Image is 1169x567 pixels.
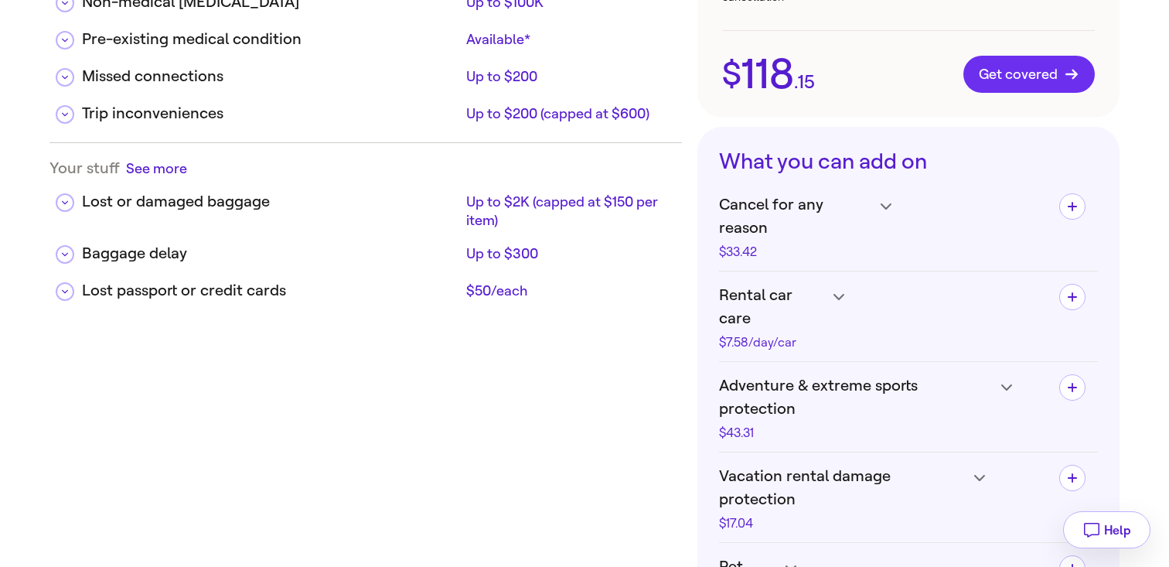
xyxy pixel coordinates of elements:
[719,465,1047,530] h4: Vacation rental damage protection$17.04
[1059,193,1085,220] button: Add Cancel for any reason
[49,90,682,127] div: Trip inconveniencesUp to $200 (capped at $600)
[719,336,826,349] div: $7.58
[794,73,798,91] span: .
[1059,465,1085,491] button: Add Vacation rental damage protection
[82,242,460,265] div: Baggage delay
[49,53,682,90] div: Missed connectionsUp to $200
[466,193,670,230] div: Up to $2K (capped at $150 per item)
[82,279,460,302] div: Lost passport or credit cards
[719,517,966,530] div: $17.04
[719,284,826,330] span: Rental car care
[49,159,682,178] div: Your stuff
[719,246,872,258] div: $33.42
[719,193,1047,258] h4: Cancel for any reason$33.42
[798,73,815,91] span: 15
[466,104,670,123] div: Up to $200 (capped at $600)
[49,230,682,267] div: Baggage delayUp to $300
[126,159,187,178] button: See more
[49,267,682,304] div: Lost passport or credit cards$50/each
[979,67,1079,82] span: Get covered
[1104,523,1131,538] span: Help
[719,465,966,511] span: Vacation rental damage protection
[719,149,1098,175] h3: What you can add on
[466,30,670,49] div: Available*
[49,178,682,230] div: Lost or damaged baggageUp to $2K (capped at $150 per item)
[719,193,872,240] span: Cancel for any reason
[722,58,741,91] span: $
[719,284,1047,349] h4: Rental car care$7.58/day/car
[82,190,460,213] div: Lost or damaged baggage
[49,15,682,53] div: Pre-existing medical conditionAvailable*
[1059,374,1085,401] button: Add Adventure & extreme sports protection
[719,374,993,421] span: Adventure & extreme sports protection
[741,53,794,95] span: 118
[719,374,1047,439] h4: Adventure & extreme sports protection$43.31
[1059,284,1085,310] button: Add Rental car care
[466,244,670,263] div: Up to $300
[466,67,670,86] div: Up to $200
[963,56,1095,93] button: Get covered
[82,102,460,125] div: Trip inconveniences
[719,427,993,439] div: $43.31
[748,335,796,350] span: /day/car
[1063,511,1150,548] button: Help
[82,28,460,51] div: Pre-existing medical condition
[82,65,460,88] div: Missed connections
[466,282,670,300] div: $50/each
